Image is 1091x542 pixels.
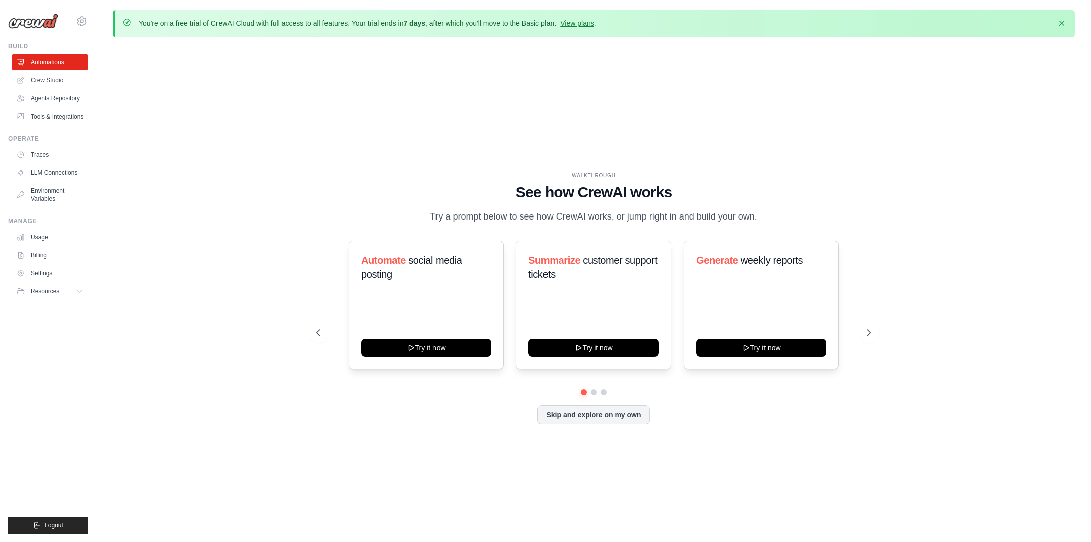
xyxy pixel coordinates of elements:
span: Summarize [528,255,580,266]
button: Try it now [528,339,659,357]
span: social media posting [361,255,462,280]
a: Crew Studio [12,72,88,88]
a: Automations [12,54,88,70]
span: Resources [31,287,59,295]
img: Logo [8,14,58,29]
a: Billing [12,247,88,263]
a: Traces [12,147,88,163]
div: Build [8,42,88,50]
span: Automate [361,255,406,266]
div: Operate [8,135,88,143]
strong: 7 days [403,19,425,27]
a: LLM Connections [12,165,88,181]
span: customer support tickets [528,255,657,280]
p: Try a prompt below to see how CrewAI works, or jump right in and build your own. [425,209,762,224]
span: Logout [45,521,63,529]
a: Environment Variables [12,183,88,207]
button: Try it now [361,339,491,357]
a: Settings [12,265,88,281]
span: weekly reports [740,255,802,266]
div: WALKTHROUGH [316,172,871,179]
span: Generate [696,255,738,266]
a: Tools & Integrations [12,109,88,125]
p: You're on a free trial of CrewAI Cloud with full access to all features. Your trial ends in , aft... [139,18,596,28]
button: Skip and explore on my own [537,405,649,424]
button: Logout [8,517,88,534]
button: Try it now [696,339,826,357]
button: Resources [12,283,88,299]
a: Usage [12,229,88,245]
div: Manage [8,217,88,225]
h1: See how CrewAI works [316,183,871,201]
a: Agents Repository [12,90,88,106]
a: View plans [560,19,594,27]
